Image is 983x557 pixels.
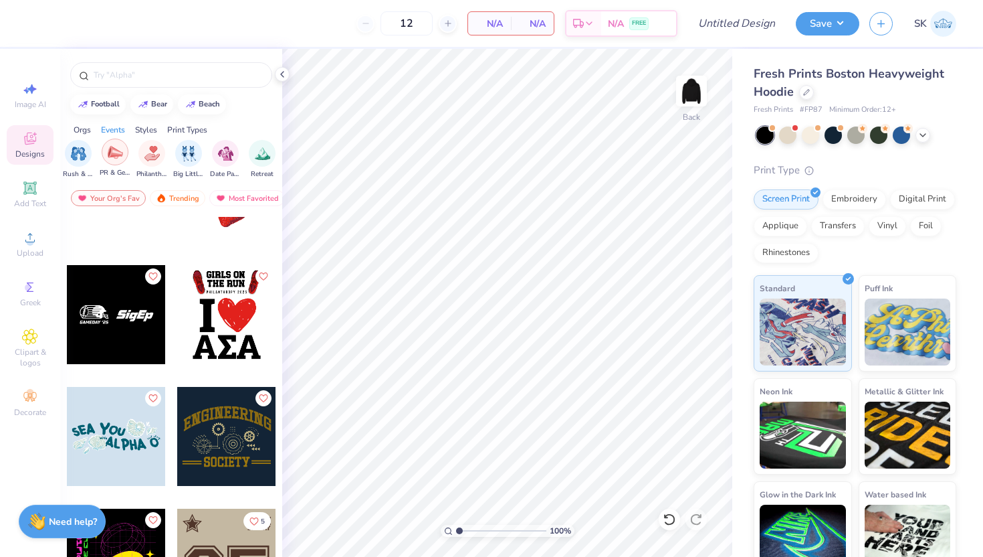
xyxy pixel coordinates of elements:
div: Print Type [754,163,956,178]
button: filter button [249,140,276,179]
span: Add Text [14,198,46,209]
img: most_fav.gif [77,193,88,203]
div: Orgs [74,124,91,136]
button: filter button [100,140,130,179]
span: Standard [760,281,795,295]
span: Upload [17,248,43,258]
span: # FP87 [800,104,823,116]
span: 100 % [550,525,571,537]
div: beach [199,100,220,108]
button: filter button [173,140,204,179]
img: Neon Ink [760,402,846,469]
div: Trending [150,190,205,206]
span: PR & General [100,168,130,178]
img: Puff Ink [865,299,951,366]
div: Transfers [811,216,865,236]
div: Events [101,124,125,136]
span: Water based Ink [865,487,926,501]
span: Big Little Reveal [173,169,204,179]
img: Rush & Bid Image [71,146,86,161]
span: Fresh Prints [754,104,793,116]
button: Like [243,512,271,530]
span: N/A [519,17,546,31]
button: football [70,94,126,114]
div: Applique [754,216,807,236]
div: filter for Philanthropy [136,140,167,179]
div: Back [683,111,700,123]
span: Greek [20,297,41,308]
img: trend_line.gif [78,100,88,108]
input: – – [380,11,433,35]
a: SK [914,11,956,37]
span: Neon Ink [760,384,792,398]
span: Philanthropy [136,169,167,179]
div: Vinyl [869,216,906,236]
img: Back [678,78,705,104]
div: Your Org's Fav [71,190,146,206]
span: Puff Ink [865,281,893,295]
div: filter for Rush & Bid [63,140,94,179]
div: filter for Date Parties & Socials [210,140,241,179]
div: Styles [135,124,157,136]
div: Print Types [167,124,207,136]
span: Decorate [14,407,46,418]
button: bear [130,94,173,114]
button: beach [178,94,226,114]
img: Standard [760,299,846,366]
img: most_fav.gif [215,193,226,203]
span: N/A [476,17,503,31]
span: Image AI [15,99,46,110]
button: Save [796,12,859,35]
span: SK [914,16,927,31]
img: Retreat Image [255,146,270,161]
div: Screen Print [754,189,818,210]
button: Like [145,390,161,406]
span: Designs [15,149,45,159]
img: Date Parties & Socials Image [218,146,233,161]
span: N/A [608,17,624,31]
span: Clipart & logos [7,347,53,368]
div: filter for Big Little Reveal [173,140,204,179]
img: Sophia Krausz [930,11,956,37]
button: Like [145,268,161,285]
span: Metallic & Glitter Ink [865,384,944,398]
span: Retreat [251,169,274,179]
div: Rhinestones [754,243,818,263]
img: Philanthropy Image [144,146,160,161]
span: Rush & Bid [63,169,94,179]
img: trend_line.gif [138,100,148,108]
button: filter button [63,140,94,179]
span: Fresh Prints Boston Heavyweight Hoodie [754,66,944,100]
div: Most Favorited [209,190,285,206]
div: Embroidery [823,189,886,210]
span: Date Parties & Socials [210,169,241,179]
strong: Need help? [49,515,97,528]
input: Untitled Design [687,10,786,37]
button: Like [255,268,271,285]
div: bear [151,100,167,108]
div: filter for Retreat [249,140,276,179]
button: filter button [136,140,167,179]
div: Foil [910,216,942,236]
button: Like [145,512,161,528]
input: Try "Alpha" [92,68,263,82]
span: FREE [632,19,646,28]
button: filter button [210,140,241,179]
img: trend_line.gif [185,100,196,108]
img: trending.gif [156,193,167,203]
img: Metallic & Glitter Ink [865,402,951,469]
button: Like [255,390,271,406]
span: Glow in the Dark Ink [760,487,836,501]
img: PR & General Image [108,145,123,160]
span: Minimum Order: 12 + [829,104,896,116]
div: Digital Print [890,189,955,210]
div: filter for PR & General [100,139,130,178]
span: 5 [261,518,265,525]
div: football [91,100,120,108]
img: Big Little Reveal Image [181,146,196,161]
